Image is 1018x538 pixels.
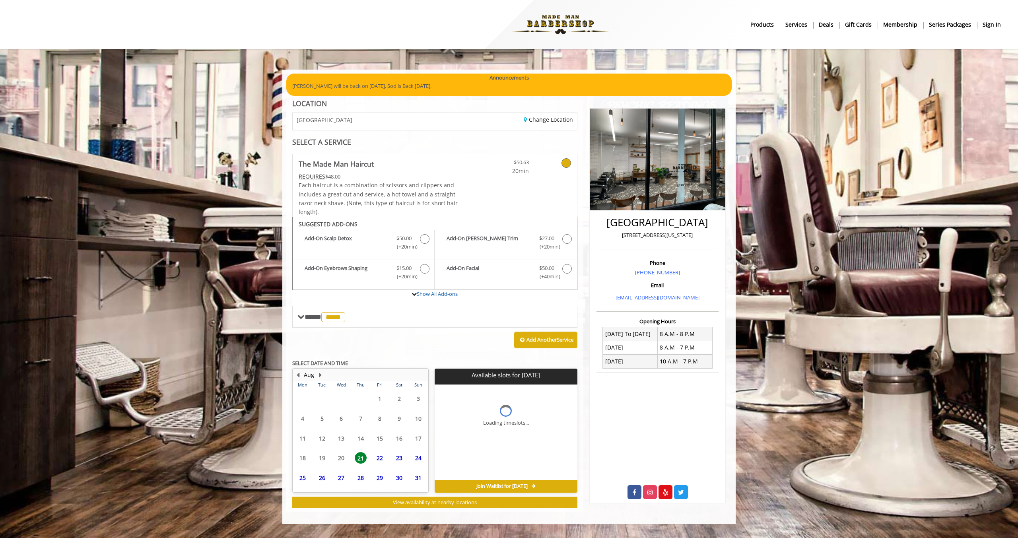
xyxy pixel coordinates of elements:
p: [STREET_ADDRESS][US_STATE] [598,231,717,239]
button: Previous Month [295,371,301,379]
b: SELECT DATE AND TIME [292,359,348,367]
div: SELECT A SERVICE [292,138,577,146]
button: Aug [304,371,314,379]
p: Available slots for [DATE] [438,372,574,379]
a: DealsDeals [813,19,839,30]
th: Tue [312,381,331,389]
b: Add-On Eyebrows Shaping [305,264,389,281]
span: 29 [374,472,386,484]
span: 30 [393,472,405,484]
b: LOCATION [292,99,327,108]
h2: [GEOGRAPHIC_DATA] [598,217,717,228]
span: $27.00 [539,234,554,243]
button: Add AnotherService [514,332,577,348]
td: Select day25 [293,468,312,488]
th: Fri [370,381,389,389]
span: 23 [393,452,405,464]
span: View availability at nearby locations [393,499,477,506]
td: 8 A.M - 7 P.M [657,341,712,354]
a: sign insign in [977,19,1006,30]
td: Select day28 [351,468,370,488]
span: (+20min ) [392,272,416,281]
span: $50.00 [396,234,412,243]
span: (+20min ) [535,243,558,251]
span: $50.00 [539,264,554,272]
span: 25 [297,472,309,484]
button: Next Month [317,371,323,379]
div: The Made Man Haircut Add-onS [292,217,577,291]
span: 21 [355,452,367,464]
a: Gift cardsgift cards [839,19,878,30]
th: Sat [389,381,408,389]
td: Select day31 [409,468,428,488]
b: products [750,20,774,29]
span: 26 [316,472,328,484]
a: Productsproducts [745,19,780,30]
span: 22 [374,452,386,464]
a: $50.63 [482,154,529,175]
td: [DATE] [603,355,658,368]
b: Add-On Scalp Detox [305,234,389,251]
a: Show All Add-ons [417,290,458,297]
b: sign in [983,20,1001,29]
div: Loading timeslots... [483,419,529,427]
td: 10 A.M - 7 P.M [657,355,712,368]
td: Select day21 [351,448,370,468]
b: Membership [883,20,917,29]
b: The Made Man Haircut [299,158,374,169]
th: Sun [409,381,428,389]
a: Change Location [524,116,573,123]
img: Made Man Barbershop logo [506,3,615,47]
td: Select day30 [389,468,408,488]
td: Select day22 [370,448,389,468]
span: Join Waitlist for [DATE] [476,483,528,489]
b: SUGGESTED ADD-ONS [299,220,357,228]
td: Select day29 [370,468,389,488]
span: 31 [412,472,424,484]
b: gift cards [845,20,872,29]
span: [GEOGRAPHIC_DATA] [297,117,352,123]
span: This service needs some Advance to be paid before we block your appointment [299,173,325,180]
a: ServicesServices [780,19,813,30]
td: Select day26 [312,468,331,488]
p: [PERSON_NAME] will be back on [DATE]. Sod is Back [DATE]. [292,82,726,90]
b: Add Another Service [526,336,573,343]
a: MembershipMembership [878,19,923,30]
span: $15.00 [396,264,412,272]
span: (+20min ) [392,243,416,251]
b: Series packages [929,20,971,29]
div: $48.00 [299,172,458,181]
a: [EMAIL_ADDRESS][DOMAIN_NAME] [616,294,699,301]
a: [PHONE_NUMBER] [635,269,680,276]
th: Mon [293,381,312,389]
h3: Phone [598,260,717,266]
td: [DATE] [603,341,658,354]
span: Each haircut is a combination of scissors and clippers and includes a great cut and service, a ho... [299,181,458,216]
a: Series packagesSeries packages [923,19,977,30]
span: 27 [335,472,347,484]
th: Wed [332,381,351,389]
span: 24 [412,452,424,464]
label: Add-On Eyebrows Shaping [297,264,430,283]
h3: Email [598,282,717,288]
td: Select day23 [389,448,408,468]
th: Thu [351,381,370,389]
span: 28 [355,472,367,484]
label: Add-On Scalp Detox [297,234,430,253]
b: Add-On [PERSON_NAME] Trim [447,234,531,251]
label: Add-On Beard Trim [439,234,573,253]
button: View availability at nearby locations [292,497,577,508]
td: Select day27 [332,468,351,488]
td: [DATE] To [DATE] [603,327,658,341]
span: 20min [482,167,529,175]
h3: Opening Hours [596,319,719,324]
label: Add-On Facial [439,264,573,283]
b: Deals [819,20,833,29]
b: Announcements [490,74,529,82]
span: (+40min ) [535,272,558,281]
td: 8 A.M - 8 P.M [657,327,712,341]
b: Add-On Facial [447,264,531,281]
b: Services [785,20,807,29]
td: Select day24 [409,448,428,468]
